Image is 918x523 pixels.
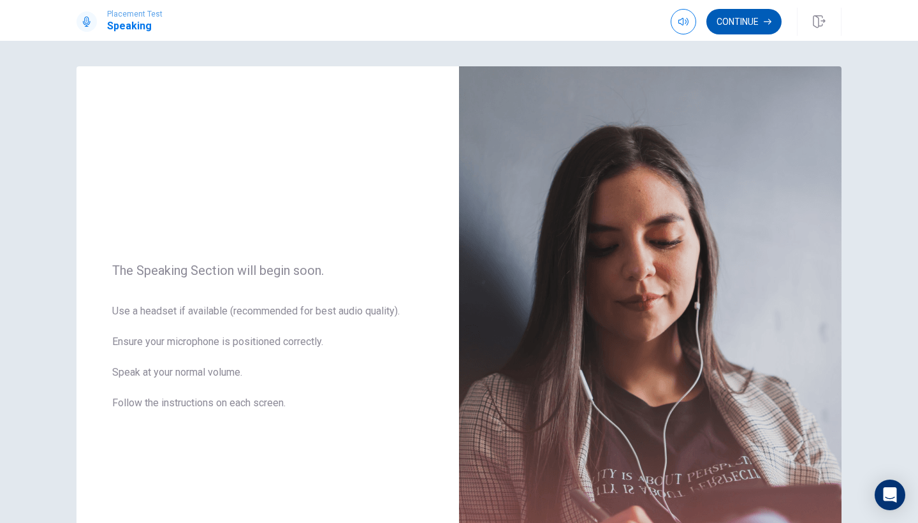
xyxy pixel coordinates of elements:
span: Placement Test [107,10,163,18]
button: Continue [706,9,782,34]
span: Use a headset if available (recommended for best audio quality). Ensure your microphone is positi... [112,304,423,426]
span: The Speaking Section will begin soon. [112,263,423,278]
h1: Speaking [107,18,163,34]
div: Open Intercom Messenger [875,480,905,510]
